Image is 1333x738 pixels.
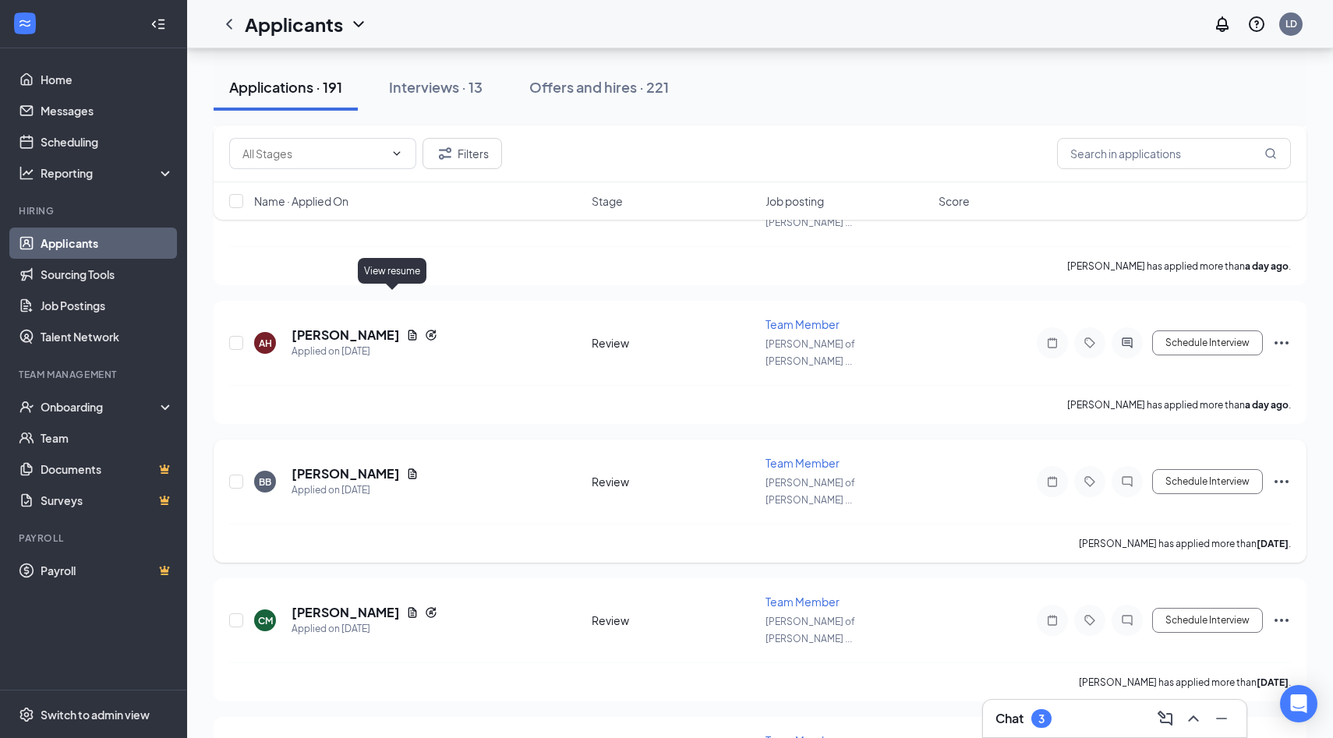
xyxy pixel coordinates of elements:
svg: Reapply [425,606,437,619]
svg: ChatInactive [1118,614,1137,627]
div: View resume [358,258,426,284]
div: Review [592,613,756,628]
div: Applied on [DATE] [292,482,419,498]
svg: Tag [1080,614,1099,627]
div: Hiring [19,204,171,217]
h1: Applicants [245,11,343,37]
button: ComposeMessage [1153,706,1178,731]
svg: WorkstreamLogo [17,16,33,31]
p: [PERSON_NAME] has applied more than . [1079,676,1291,689]
svg: ChevronLeft [220,15,239,34]
span: Name · Applied On [254,193,348,209]
span: [PERSON_NAME] of [PERSON_NAME] ... [766,338,855,367]
svg: Ellipses [1272,472,1291,491]
svg: Ellipses [1272,611,1291,630]
svg: QuestionInfo [1247,15,1266,34]
a: Team [41,422,174,454]
svg: Notifications [1213,15,1232,34]
svg: Note [1043,614,1062,627]
svg: Ellipses [1272,334,1291,352]
a: Messages [41,95,174,126]
span: [PERSON_NAME] of [PERSON_NAME] ... [766,477,855,506]
input: Search in applications [1057,138,1291,169]
svg: Reapply [425,329,437,341]
span: Job posting [766,193,824,209]
a: Applicants [41,228,174,259]
div: Applied on [DATE] [292,621,437,637]
div: Team Management [19,368,171,381]
svg: ActiveChat [1118,337,1137,349]
a: Talent Network [41,321,174,352]
svg: ChatInactive [1118,475,1137,488]
svg: ChevronDown [349,15,368,34]
svg: Document [406,606,419,619]
button: Schedule Interview [1152,608,1263,633]
svg: Collapse [150,16,166,32]
a: Job Postings [41,290,174,321]
a: SurveysCrown [41,485,174,516]
svg: UserCheck [19,399,34,415]
span: Team Member [766,595,840,609]
span: Score [939,193,970,209]
div: Applications · 191 [229,77,342,97]
div: Offers and hires · 221 [529,77,669,97]
div: Reporting [41,165,175,181]
div: BB [259,475,271,489]
svg: Tag [1080,475,1099,488]
p: [PERSON_NAME] has applied more than . [1079,537,1291,550]
p: [PERSON_NAME] has applied more than . [1067,260,1291,273]
span: Stage [592,193,623,209]
svg: ChevronUp [1184,709,1203,728]
b: a day ago [1245,399,1289,411]
svg: Note [1043,337,1062,349]
svg: ComposeMessage [1156,709,1175,728]
span: Team Member [766,317,840,331]
a: Scheduling [41,126,174,157]
div: Review [592,335,756,351]
span: [PERSON_NAME] of [PERSON_NAME] ... [766,616,855,644]
svg: Settings [19,707,34,722]
button: Filter Filters [423,138,502,169]
svg: Analysis [19,165,34,181]
div: Applied on [DATE] [292,344,437,359]
p: [PERSON_NAME] has applied more than . [1067,398,1291,411]
button: ChevronUp [1181,706,1206,731]
svg: MagnifyingGlass [1264,147,1277,160]
svg: Minimize [1212,709,1231,728]
div: 3 [1038,712,1045,726]
div: Payroll [19,531,171,545]
div: AH [259,337,272,350]
h3: Chat [995,710,1024,727]
div: Interviews · 13 [389,77,483,97]
button: Schedule Interview [1152,330,1263,355]
div: Onboarding [41,399,161,415]
input: All Stages [242,145,384,162]
svg: Tag [1080,337,1099,349]
div: CM [258,614,273,627]
div: Review [592,474,756,489]
b: [DATE] [1257,676,1289,688]
div: Open Intercom Messenger [1280,685,1317,722]
span: Team Member [766,456,840,470]
h5: [PERSON_NAME] [292,327,400,344]
svg: Note [1043,475,1062,488]
svg: Document [406,329,419,341]
div: LD [1285,17,1297,30]
h5: [PERSON_NAME] [292,604,400,621]
b: [DATE] [1257,538,1289,549]
button: Schedule Interview [1152,469,1263,494]
a: Home [41,64,174,95]
div: Switch to admin view [41,707,150,722]
h5: [PERSON_NAME] [292,465,400,482]
a: Sourcing Tools [41,259,174,290]
button: Minimize [1209,706,1234,731]
a: DocumentsCrown [41,454,174,485]
svg: Document [406,468,419,480]
b: a day ago [1245,260,1289,272]
a: PayrollCrown [41,555,174,586]
svg: Filter [436,144,454,163]
svg: ChevronDown [391,147,403,160]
